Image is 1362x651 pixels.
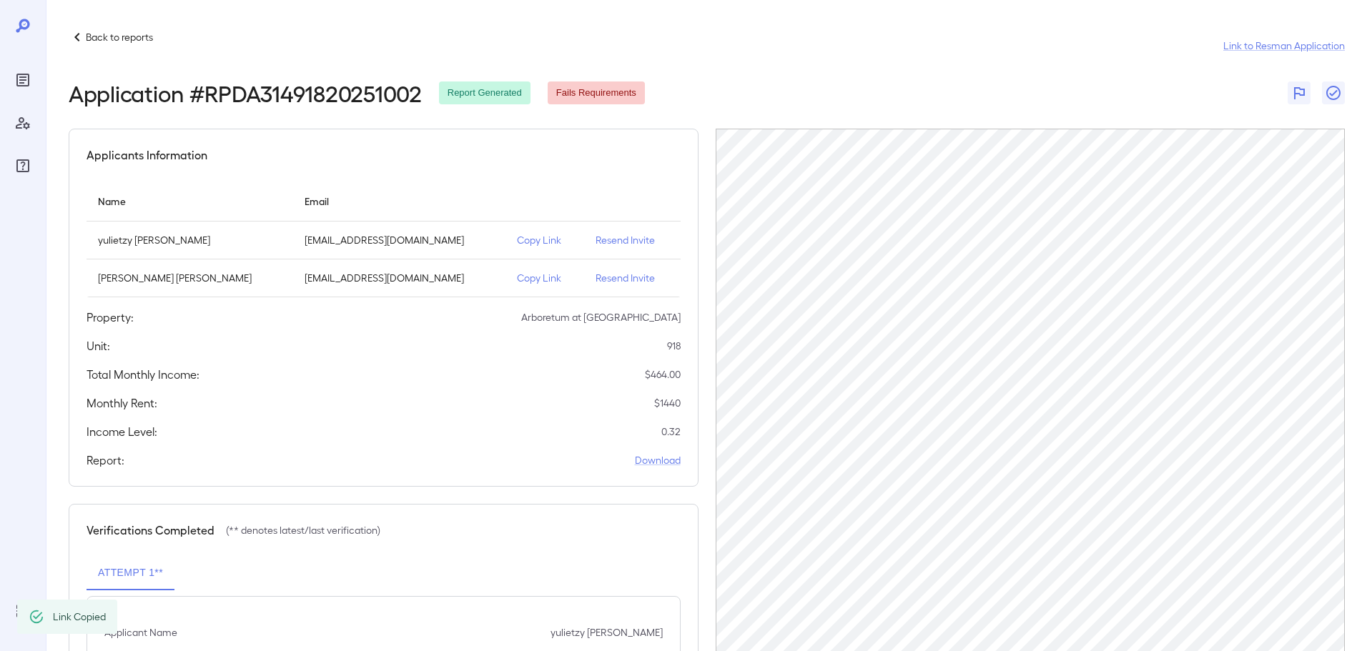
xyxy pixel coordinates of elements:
[635,453,681,467] a: Download
[517,271,573,285] p: Copy Link
[87,366,199,383] h5: Total Monthly Income:
[293,181,506,222] th: Email
[645,367,681,382] p: $ 464.00
[596,271,668,285] p: Resend Invite
[439,86,531,100] span: Report Generated
[11,111,34,134] div: Manage Users
[305,233,495,247] p: [EMAIL_ADDRESS][DOMAIN_NAME]
[87,337,110,354] h5: Unit:
[548,86,645,100] span: Fails Requirements
[11,69,34,91] div: Reports
[104,625,177,640] p: Applicant Name
[87,394,157,412] h5: Monthly Rent:
[87,309,134,326] h5: Property:
[226,523,380,537] p: (** denotes latest/last verification)
[1288,81,1311,104] button: Flag Report
[87,522,214,539] h5: Verifications Completed
[521,310,681,324] p: Arboretum at [GEOGRAPHIC_DATA]
[654,396,681,410] p: $ 1440
[1223,39,1345,53] a: Link to Resman Application
[87,181,681,297] table: simple table
[87,423,157,440] h5: Income Level:
[86,30,153,44] p: Back to reports
[667,339,681,353] p: 918
[87,146,207,164] h5: Applicants Information
[1322,81,1345,104] button: Close Report
[69,80,422,106] h2: Application # RPDA31491820251002
[87,181,293,222] th: Name
[11,154,34,177] div: FAQ
[661,424,681,439] p: 0.32
[551,625,663,640] p: yulietzy [PERSON_NAME]
[11,600,34,622] div: Log Out
[87,556,174,590] button: Attempt 1**
[87,452,124,469] h5: Report:
[517,233,573,247] p: Copy Link
[596,233,668,247] p: Resend Invite
[98,271,282,285] p: [PERSON_NAME] [PERSON_NAME]
[98,233,282,247] p: yulietzy [PERSON_NAME]
[305,271,495,285] p: [EMAIL_ADDRESS][DOMAIN_NAME]
[53,604,106,630] div: Link Copied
